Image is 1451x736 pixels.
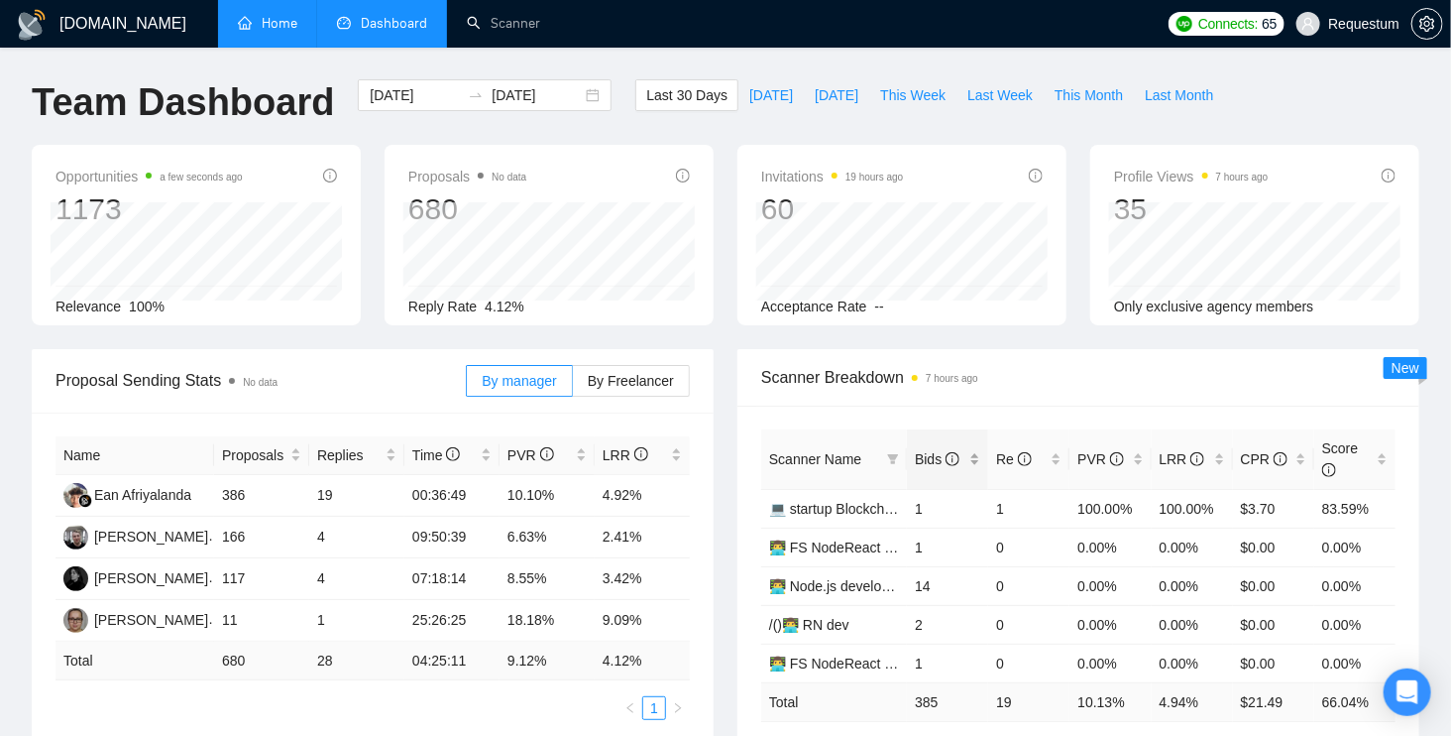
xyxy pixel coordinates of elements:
[63,611,208,627] a: IK[PERSON_NAME]
[63,566,88,591] img: AK
[926,373,978,384] time: 7 hours ago
[804,79,869,111] button: [DATE]
[408,190,526,228] div: 680
[500,517,595,558] td: 6.63%
[769,451,861,467] span: Scanner Name
[16,9,48,41] img: logo
[907,605,988,644] td: 2
[1152,489,1233,528] td: 100.00%
[1029,169,1043,183] span: info-circle
[370,84,460,106] input: Start date
[468,87,484,103] span: swap-right
[761,190,903,228] div: 60
[63,483,88,508] img: EA
[634,447,648,461] span: info-circle
[1314,566,1395,605] td: 0.00%
[160,172,242,183] time: a few seconds ago
[1114,165,1269,188] span: Profile Views
[94,609,208,631] div: [PERSON_NAME]
[769,540,939,555] a: 👨‍💻 FS NodeReact Logistics
[1314,605,1395,644] td: 0.00%
[1044,79,1134,111] button: This Month
[243,377,278,388] span: No data
[815,84,858,106] span: [DATE]
[595,475,690,517] td: 4.92%
[317,444,382,466] span: Replies
[1069,682,1151,721] td: 10.13 %
[1114,299,1314,314] span: Only exclusive agency members
[907,682,988,721] td: 385
[1077,451,1124,467] span: PVR
[1152,528,1233,566] td: 0.00%
[1233,528,1314,566] td: $0.00
[500,642,595,680] td: 9.12 %
[309,436,404,475] th: Replies
[1152,644,1233,682] td: 0.00%
[323,169,337,183] span: info-circle
[845,172,903,183] time: 19 hours ago
[214,600,309,642] td: 11
[1384,669,1431,716] div: Open Intercom Messenger
[761,165,903,188] span: Invitations
[869,79,956,111] button: This Week
[988,566,1069,605] td: 0
[56,368,466,393] span: Proposal Sending Stats
[78,494,92,508] img: gigradar-bm.png
[643,697,665,719] a: 1
[214,642,309,680] td: 680
[1018,452,1032,466] span: info-circle
[635,79,738,111] button: Last 30 Days
[500,558,595,600] td: 8.55%
[1190,452,1204,466] span: info-circle
[666,696,690,720] li: Next Page
[618,696,642,720] li: Previous Page
[1110,452,1124,466] span: info-circle
[309,475,404,517] td: 19
[595,600,690,642] td: 9.09%
[618,696,642,720] button: left
[404,600,500,642] td: 25:26:25
[63,525,88,550] img: VL
[214,475,309,517] td: 386
[214,558,309,600] td: 117
[1176,16,1192,32] img: upwork-logo.png
[676,169,690,183] span: info-circle
[1233,566,1314,605] td: $0.00
[769,501,903,517] a: 💻 startup Blockchain
[646,84,727,106] span: Last 30 Days
[769,617,849,633] a: /()👨‍💻 RN dev
[1134,79,1224,111] button: Last Month
[1314,489,1395,528] td: 83.59%
[988,528,1069,566] td: 0
[967,84,1033,106] span: Last Week
[907,528,988,566] td: 1
[309,517,404,558] td: 4
[492,172,526,183] span: No data
[1233,682,1314,721] td: $ 21.49
[482,373,556,389] span: By manager
[309,642,404,680] td: 28
[1274,452,1287,466] span: info-circle
[129,299,165,314] span: 100%
[1314,682,1395,721] td: 66.04 %
[887,453,899,465] span: filter
[1152,682,1233,721] td: 4.94 %
[595,517,690,558] td: 2.41%
[1152,605,1233,644] td: 0.00%
[988,682,1069,721] td: 19
[1069,566,1151,605] td: 0.00%
[56,642,214,680] td: Total
[907,566,988,605] td: 14
[1152,566,1233,605] td: 0.00%
[624,702,636,714] span: left
[1322,463,1336,477] span: info-circle
[32,79,334,126] h1: Team Dashboard
[309,558,404,600] td: 4
[946,452,959,466] span: info-circle
[1233,605,1314,644] td: $0.00
[56,190,243,228] div: 1173
[907,489,988,528] td: 1
[1216,172,1269,183] time: 7 hours ago
[1114,190,1269,228] div: 35
[588,373,674,389] span: By Freelancer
